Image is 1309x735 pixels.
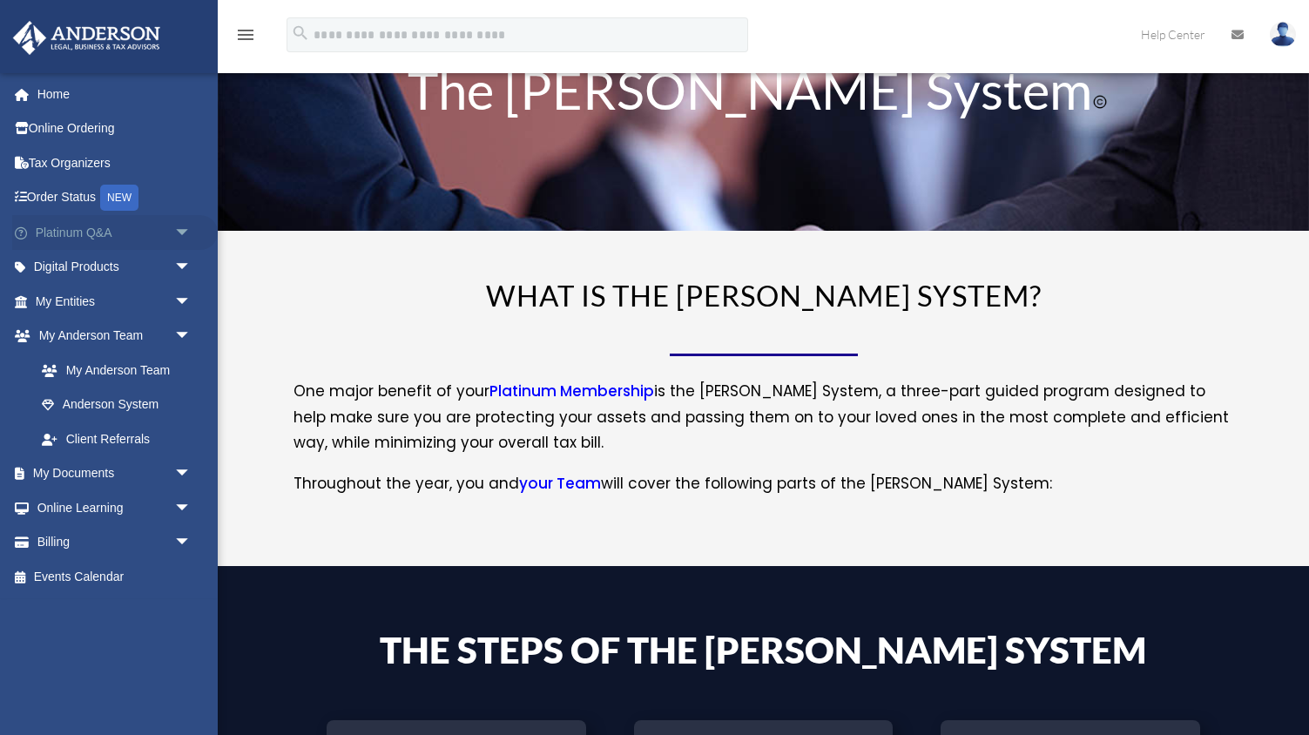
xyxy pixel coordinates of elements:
[294,379,1234,471] p: One major benefit of your is the [PERSON_NAME] System, a three-part guided program designed to he...
[12,180,218,216] a: Order StatusNEW
[489,381,654,410] a: Platinum Membership
[24,421,218,456] a: Client Referrals
[327,64,1199,125] h1: The [PERSON_NAME] System
[174,525,209,561] span: arrow_drop_down
[24,388,209,422] a: Anderson System
[235,24,256,45] i: menu
[12,111,218,146] a: Online Ordering
[12,456,218,491] a: My Documentsarrow_drop_down
[12,215,218,250] a: Platinum Q&Aarrow_drop_down
[235,30,256,45] a: menu
[12,319,218,354] a: My Anderson Teamarrow_drop_down
[174,490,209,526] span: arrow_drop_down
[8,21,165,55] img: Anderson Advisors Platinum Portal
[1270,22,1296,47] img: User Pic
[24,353,218,388] a: My Anderson Team
[12,525,218,560] a: Billingarrow_drop_down
[12,145,218,180] a: Tax Organizers
[12,250,218,285] a: Digital Productsarrow_drop_down
[174,284,209,320] span: arrow_drop_down
[12,284,218,319] a: My Entitiesarrow_drop_down
[291,24,310,43] i: search
[519,473,601,502] a: your Team
[12,490,218,525] a: Online Learningarrow_drop_down
[174,250,209,286] span: arrow_drop_down
[294,471,1234,497] p: Throughout the year, you and will cover the following parts of the [PERSON_NAME] System:
[174,456,209,492] span: arrow_drop_down
[100,185,138,211] div: NEW
[327,631,1199,677] h4: The Steps of the [PERSON_NAME] System
[486,278,1042,313] span: WHAT IS THE [PERSON_NAME] SYSTEM?
[174,215,209,251] span: arrow_drop_down
[12,77,218,111] a: Home
[174,319,209,354] span: arrow_drop_down
[12,559,218,594] a: Events Calendar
